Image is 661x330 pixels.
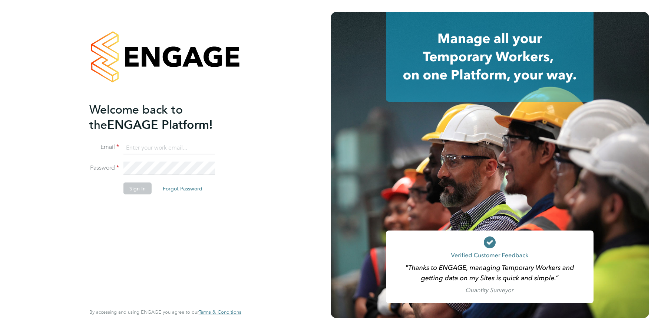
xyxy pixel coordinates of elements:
span: Terms & Conditions [199,309,241,315]
span: Welcome back to the [89,102,183,132]
button: Sign In [123,183,152,195]
input: Enter your work email... [123,141,215,154]
span: By accessing and using ENGAGE you agree to our [89,309,241,315]
label: Password [89,164,119,172]
h2: ENGAGE Platform! [89,102,234,132]
a: Terms & Conditions [199,309,241,315]
button: Forgot Password [157,183,208,195]
label: Email [89,143,119,151]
